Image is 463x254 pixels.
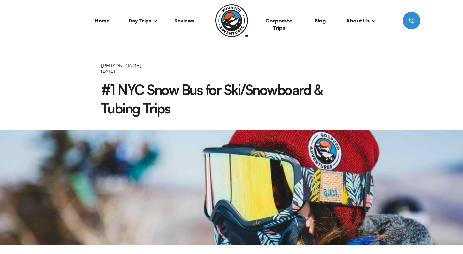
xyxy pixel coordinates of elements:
[101,63,362,69] h2: [PERSON_NAME]
[315,17,325,24] a: Blog
[101,69,362,74] h3: [DATE]
[101,81,362,117] h1: #1 NYC Snow Bus for Ski/Snowboard & Tubing Trips
[174,17,194,24] a: Reviews
[346,17,376,24] span: About Us
[129,17,158,24] span: Day Trips
[265,17,292,31] a: Corporate Trips
[215,4,248,37] img: Sourced Adventures company logo
[95,17,109,24] a: Home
